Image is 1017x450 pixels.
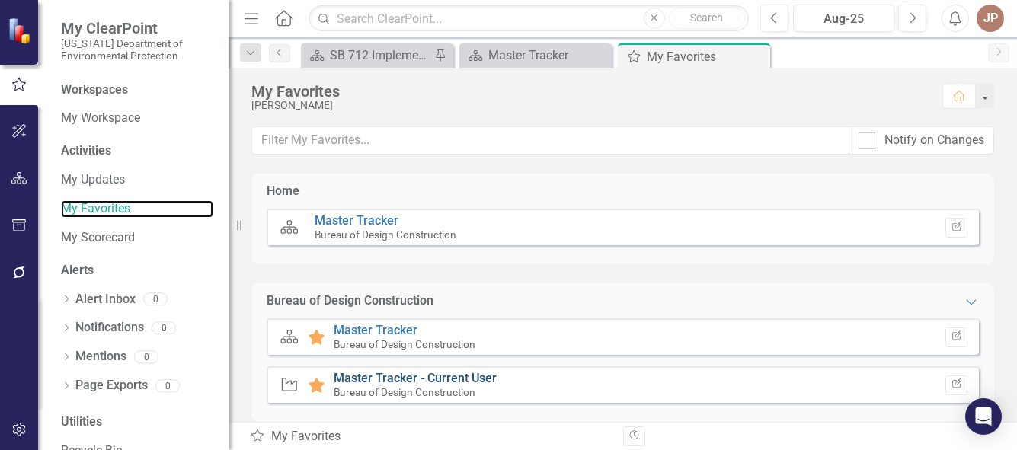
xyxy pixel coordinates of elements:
[884,132,984,149] div: Notify on Changes
[793,5,895,32] button: Aug-25
[305,46,430,65] a: SB 712 Implementation
[647,47,766,66] div: My Favorites
[251,126,849,155] input: Filter My Favorites...
[155,379,180,392] div: 0
[75,291,136,308] a: Alert Inbox
[798,10,890,28] div: Aug-25
[61,229,213,247] a: My Scorecard
[315,213,398,228] a: Master Tracker
[61,19,213,37] span: My ClearPoint
[61,200,213,218] a: My Favorites
[251,83,927,100] div: My Favorites
[75,348,126,365] a: Mentions
[61,110,213,127] a: My Workspace
[61,262,213,279] div: Alerts
[75,377,148,394] a: Page Exports
[267,183,299,200] div: Home
[61,413,213,431] div: Utilities
[61,142,213,160] div: Activities
[152,321,176,334] div: 0
[61,37,213,62] small: [US_STATE] Department of Environmental Protection
[463,46,608,65] a: Master Tracker
[965,398,1002,435] div: Open Intercom Messenger
[334,371,497,385] a: Master Tracker - Current User
[334,338,475,350] small: Bureau of Design Construction
[330,46,430,65] div: SB 712 Implementation
[250,428,612,445] div: My Favorites
[977,5,1004,32] button: JP
[309,5,748,32] input: Search ClearPoint...
[143,293,168,306] div: 0
[334,386,475,398] small: Bureau of Design Construction
[267,292,433,310] div: Bureau of Design Construction
[134,350,158,363] div: 0
[75,319,144,337] a: Notifications
[334,323,417,337] a: Master Tracker
[251,100,927,111] div: [PERSON_NAME]
[690,11,723,24] span: Search
[6,16,35,45] img: ClearPoint Strategy
[945,218,967,238] button: Set Home Page
[488,46,608,65] div: Master Tracker
[315,228,456,241] small: Bureau of Design Construction
[61,81,128,99] div: Workspaces
[61,171,213,189] a: My Updates
[669,8,745,29] button: Search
